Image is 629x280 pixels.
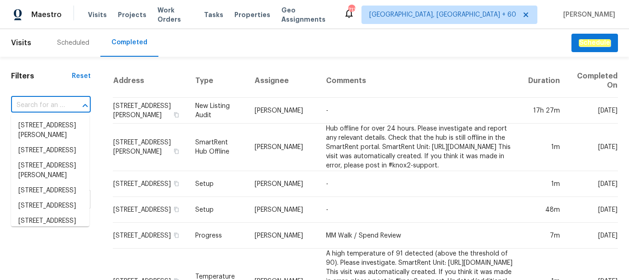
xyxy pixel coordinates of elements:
[247,98,319,124] td: [PERSON_NAME]
[11,214,89,229] li: [STREET_ADDRESS]
[567,197,618,223] td: [DATE]
[11,33,31,53] span: Visits
[567,171,618,197] td: [DATE]
[172,205,181,214] button: Copy Address
[31,10,62,19] span: Maestro
[319,171,521,197] td: -
[559,10,615,19] span: [PERSON_NAME]
[113,64,188,98] th: Address
[172,111,181,119] button: Copy Address
[11,71,72,81] h1: Filters
[188,223,247,249] td: Progress
[281,6,332,24] span: Geo Assignments
[247,197,319,223] td: [PERSON_NAME]
[234,10,270,19] span: Properties
[113,197,188,223] td: [STREET_ADDRESS]
[113,223,188,249] td: [STREET_ADDRESS]
[57,38,89,48] div: Scheduled
[369,10,516,19] span: [GEOGRAPHIC_DATA], [GEOGRAPHIC_DATA] + 60
[348,6,355,15] div: 713
[188,98,247,124] td: New Listing Audit
[188,171,247,197] td: Setup
[567,223,618,249] td: [DATE]
[111,38,147,47] div: Completed
[319,197,521,223] td: -
[11,158,89,183] li: [STREET_ADDRESS][PERSON_NAME]
[113,171,188,197] td: [STREET_ADDRESS]
[72,71,91,81] div: Reset
[118,10,146,19] span: Projects
[88,10,107,19] span: Visits
[172,231,181,239] button: Copy Address
[247,171,319,197] td: [PERSON_NAME]
[567,124,618,171] td: [DATE]
[172,147,181,155] button: Copy Address
[188,64,247,98] th: Type
[204,12,223,18] span: Tasks
[11,118,89,143] li: [STREET_ADDRESS][PERSON_NAME]
[521,223,567,249] td: 7m
[247,64,319,98] th: Assignee
[319,223,521,249] td: MM Walk / Spend Review
[521,124,567,171] td: 1m
[11,143,89,158] li: [STREET_ADDRESS]
[11,198,89,214] li: [STREET_ADDRESS]
[521,171,567,197] td: 1m
[247,223,319,249] td: [PERSON_NAME]
[567,64,618,98] th: Completed On
[319,124,521,171] td: Hub offline for over 24 hours. Please investigate and report any relevant details. Check that the...
[319,64,521,98] th: Comments
[521,197,567,223] td: 48m
[521,98,567,124] td: 17h 27m
[79,99,92,112] button: Close
[172,179,181,188] button: Copy Address
[188,124,247,171] td: SmartRent Hub Offline
[157,6,193,24] span: Work Orders
[113,124,188,171] td: [STREET_ADDRESS][PERSON_NAME]
[579,39,611,47] em: Schedule
[11,183,89,198] li: [STREET_ADDRESS]
[11,98,65,113] input: Search for an address...
[521,64,567,98] th: Duration
[319,98,521,124] td: -
[567,98,618,124] td: [DATE]
[247,124,319,171] td: [PERSON_NAME]
[188,197,247,223] td: Setup
[113,98,188,124] td: [STREET_ADDRESS][PERSON_NAME]
[571,34,618,53] button: Schedule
